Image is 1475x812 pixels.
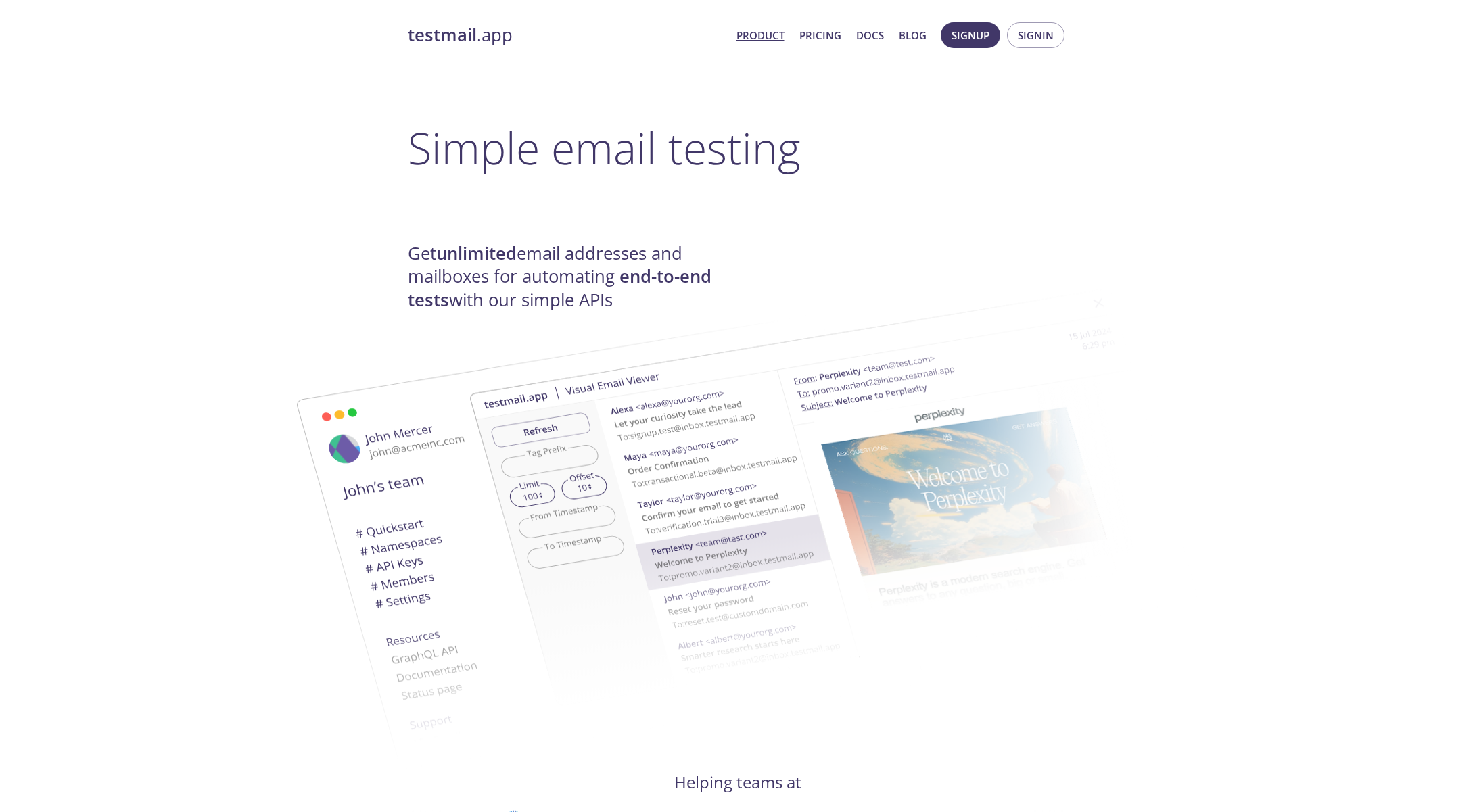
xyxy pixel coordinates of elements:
[408,24,726,47] a: testmail.app
[952,26,989,44] span: Signup
[1007,22,1064,48] button: Signin
[408,23,477,47] strong: testmail
[469,269,1199,727] img: testmail-email-viewer
[408,771,1068,793] h4: Helping teams at
[899,26,927,44] a: Blog
[436,241,517,265] strong: unlimited
[856,26,884,44] a: Docs
[941,22,1000,48] button: Signup
[799,26,841,44] a: Pricing
[245,313,976,771] img: testmail-email-viewer
[408,242,738,312] h4: Get email addresses and mailboxes for automating with our simple APIs
[1018,26,1054,44] span: Signin
[408,264,711,311] strong: end-to-end tests
[408,122,1068,174] h1: Simple email testing
[736,26,785,44] a: Product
